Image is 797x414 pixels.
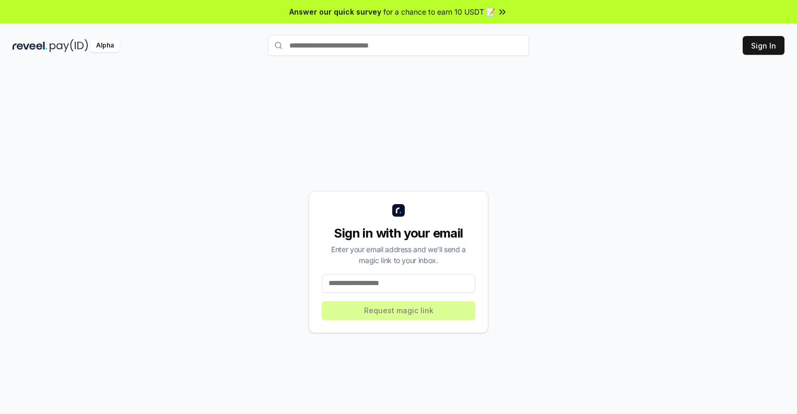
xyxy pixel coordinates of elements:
[392,204,405,217] img: logo_small
[322,244,475,266] div: Enter your email address and we’ll send a magic link to your inbox.
[13,39,48,52] img: reveel_dark
[322,225,475,242] div: Sign in with your email
[743,36,784,55] button: Sign In
[383,6,495,17] span: for a chance to earn 10 USDT 📝
[90,39,120,52] div: Alpha
[289,6,381,17] span: Answer our quick survey
[50,39,88,52] img: pay_id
